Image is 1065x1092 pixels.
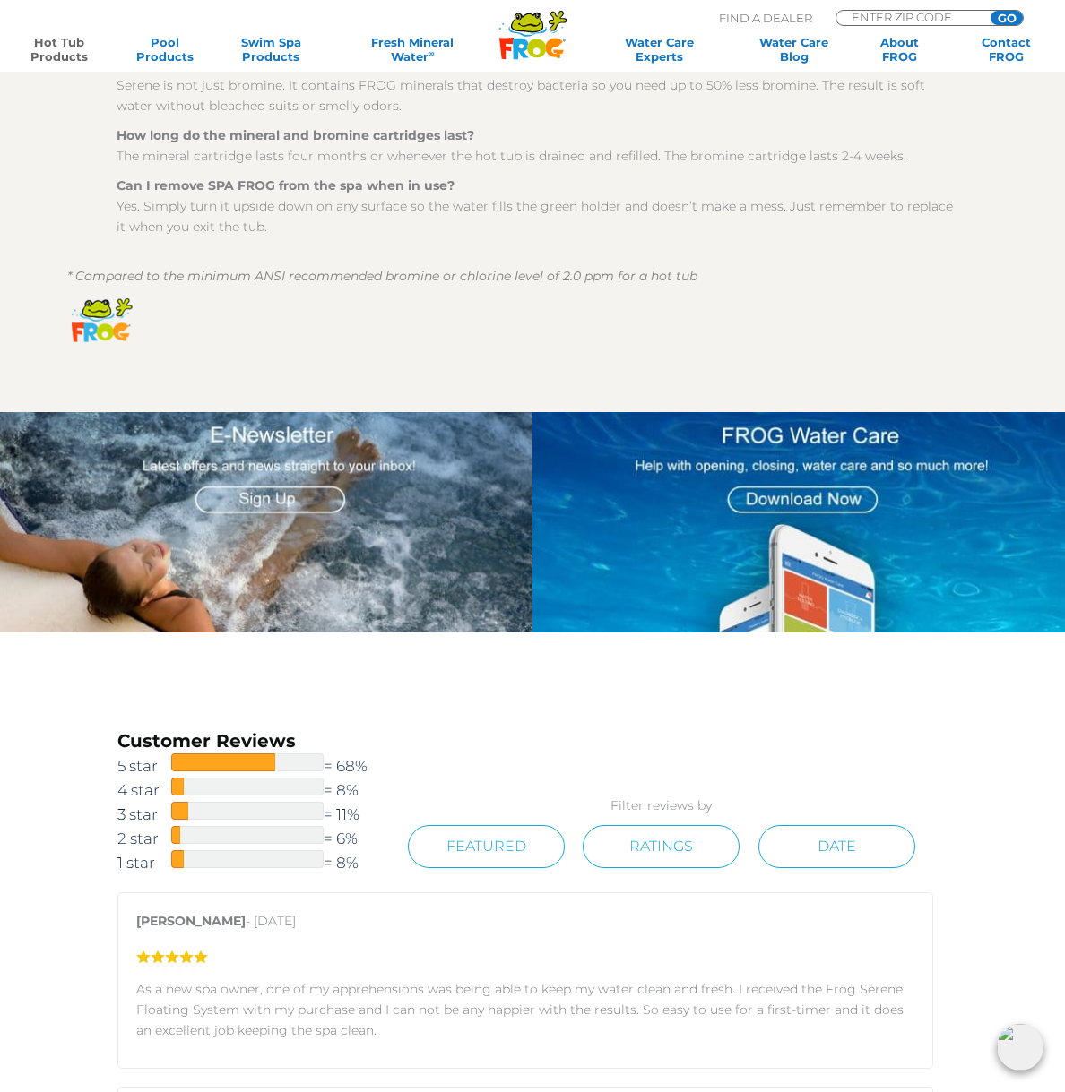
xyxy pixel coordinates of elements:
a: Water CareBlog [753,35,836,64]
img: frog-products-logo-small [67,287,136,349]
a: ContactFROG [965,35,1047,64]
span: 2 star [117,827,171,850]
a: AboutFROG [859,35,941,64]
strong: How long do the mineral and bromine cartridges last? [117,127,474,143]
a: Hot TubProducts [18,35,100,64]
span: 3 star [117,803,171,826]
p: As a new spa owner, one of my apprehensions was being able to keep my water clean and fresh. I re... [136,979,914,1041]
p: The mineral cartridge lasts four months or whenever the hot tub is drained and refilled. The brom... [117,125,961,167]
a: 2 star= 6% [117,826,389,850]
a: Fresh MineralWater∞ [335,35,489,64]
a: Date [758,825,915,868]
span: 1 star [117,851,171,874]
input: Zip Code Form [850,11,971,23]
p: If you are tired of smelly chlorine odors and having to spoon in chemicals every time you use you... [117,34,961,116]
a: PoolProducts [124,35,206,64]
a: 3 star= 11% [117,802,389,826]
a: Featured [408,825,565,868]
strong: [PERSON_NAME] [136,913,246,929]
a: Swim SpaProducts [229,35,312,64]
p: Filter reviews by [389,795,933,816]
em: * Compared to the minimum ANSI recommended bromine or chlorine level of 2.0 ppm for a hot tub [67,268,697,284]
p: Find A Dealer [719,10,812,26]
a: 4 star= 8% [117,778,389,802]
a: Ratings [583,825,740,868]
a: Water CareExperts [589,35,730,64]
a: 1 star= 8% [117,850,389,874]
span: 4 star [117,778,171,802]
img: openIcon [997,1024,1043,1071]
strong: Can I remove SPA FROG from the spa when in use? [117,177,455,193]
input: GO [991,11,1023,25]
img: App Graphic [532,412,1065,632]
sup: ∞ [429,48,435,58]
p: - [DATE] [136,911,914,941]
span: 5 star [117,754,171,778]
a: 5 star= 68% [117,753,389,778]
p: Yes. Simply turn it upside down on any surface so the water fills the green holder and doesn’t ma... [117,176,961,237]
h3: Customer Reviews [117,728,389,753]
